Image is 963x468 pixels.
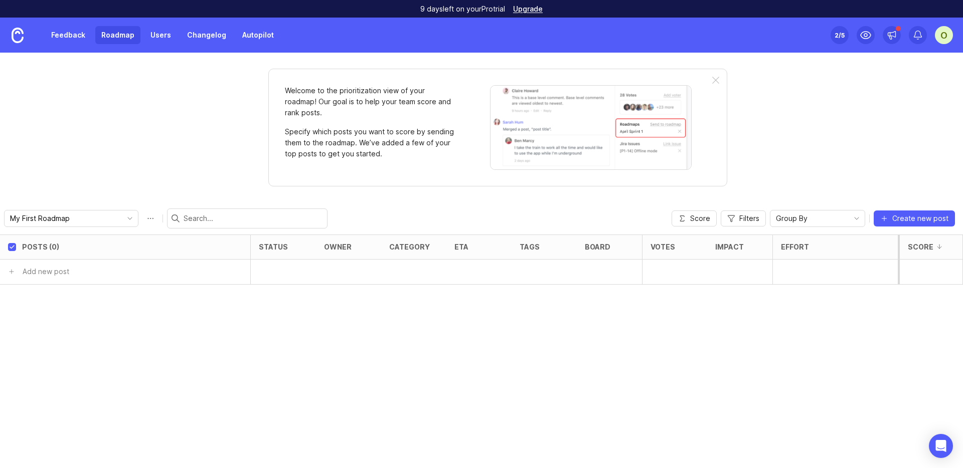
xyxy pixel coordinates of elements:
[142,210,158,226] button: Roadmap options
[513,6,543,13] a: Upgrade
[144,26,177,44] a: Users
[389,243,430,251] div: category
[770,210,865,227] div: toggle menu
[715,243,744,251] div: Impact
[181,26,232,44] a: Changelog
[585,243,610,251] div: board
[835,28,845,42] div: 2 /5
[285,126,455,159] p: Specify which posts you want to score by sending them to the roadmap. We’ve added a few of your t...
[22,243,59,251] div: Posts (0)
[672,210,717,226] button: Score
[651,243,675,251] div: Votes
[908,243,933,251] div: Score
[45,26,91,44] a: Feedback
[10,213,121,224] input: My First Roadmap
[739,213,759,223] span: Filters
[520,243,540,251] div: tags
[324,243,352,251] div: owner
[12,28,24,43] img: Canny Home
[849,214,865,222] svg: toggle icon
[184,213,323,224] input: Search...
[420,4,505,14] p: 9 days left on your Pro trial
[892,213,948,223] span: Create new post
[122,214,138,222] svg: toggle icon
[721,210,766,226] button: Filters
[285,85,455,118] p: Welcome to the prioritization view of your roadmap! Our goal is to help your team score and rank ...
[259,243,288,251] div: status
[95,26,140,44] a: Roadmap
[23,266,69,277] div: Add new post
[781,243,809,251] div: Effort
[776,213,808,224] span: Group By
[236,26,280,44] a: Autopilot
[874,210,955,226] button: Create new post
[454,243,468,251] div: eta
[4,210,138,227] div: toggle menu
[831,26,849,44] button: 2/5
[929,434,953,458] div: Open Intercom Messenger
[490,85,692,170] img: When viewing a post, you can send it to a roadmap
[935,26,953,44] button: O
[690,213,710,223] span: Score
